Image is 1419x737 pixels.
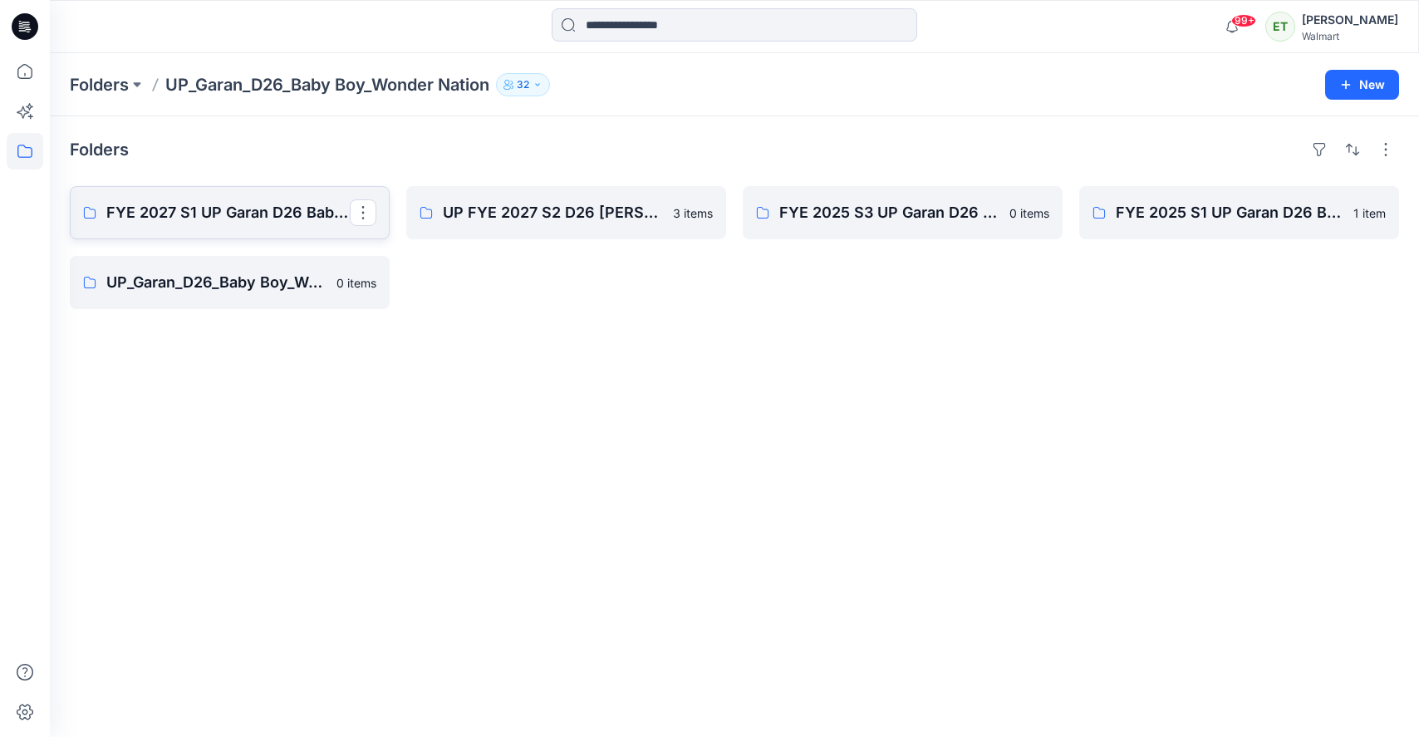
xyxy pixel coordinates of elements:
div: ET [1265,12,1295,42]
p: UP_Garan_D26_Baby Boy_Wonder Nation Board [106,271,327,294]
p: 1 item [1353,204,1386,222]
div: Walmart [1302,30,1398,42]
p: FYE 2027 S1 UP Garan D26 Baby Boy [106,201,350,224]
p: FYE 2025 S3 UP Garan D26 Baby Boy [779,201,999,224]
a: UP_Garan_D26_Baby Boy_Wonder Nation Board0 items [70,256,390,309]
div: [PERSON_NAME] [1302,10,1398,30]
p: 0 items [336,274,376,292]
button: New [1325,70,1399,100]
a: FYE 2025 S3 UP Garan D26 Baby Boy0 items [743,186,1063,239]
p: 0 items [1009,204,1049,222]
p: FYE 2025 S1 UP Garan D26 Baby Boy [1116,201,1343,224]
p: 3 items [673,204,713,222]
p: UP FYE 2027 S2 D26 [PERSON_NAME] [443,201,663,224]
p: UP_Garan_D26_Baby Boy_Wonder Nation [165,73,489,96]
a: FYE 2025 S1 UP Garan D26 Baby Boy1 item [1079,186,1399,239]
a: Folders [70,73,129,96]
span: 99+ [1231,14,1256,27]
a: UP FYE 2027 S2 D26 [PERSON_NAME]3 items [406,186,726,239]
h4: Folders [70,140,129,160]
p: 32 [517,76,529,94]
a: FYE 2027 S1 UP Garan D26 Baby Boy [70,186,390,239]
button: 32 [496,73,550,96]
